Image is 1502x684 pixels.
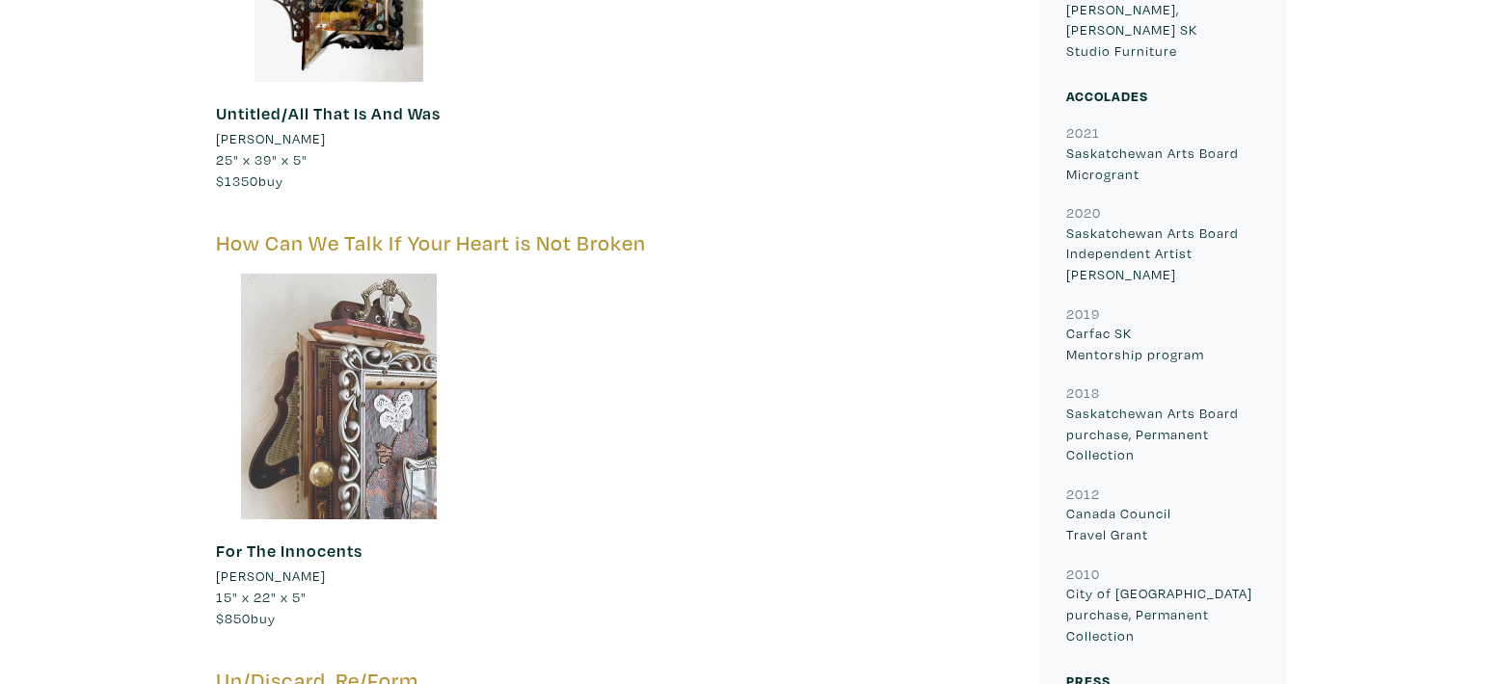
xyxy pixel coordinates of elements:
[1066,565,1100,583] small: 2010
[1066,323,1260,364] p: Carfac SK Mentorship program
[216,128,462,149] a: [PERSON_NAME]
[216,588,307,606] span: 15" x 22" x 5"
[1066,503,1260,544] p: Canada Council Travel Grant
[1066,87,1148,105] small: Accolades
[1066,123,1100,142] small: 2021
[1066,304,1100,323] small: 2019
[1066,485,1100,503] small: 2012
[216,128,326,149] li: [PERSON_NAME]
[1066,143,1260,184] p: Saskatchewan Arts Board Microgrant
[216,609,276,627] span: buy
[216,539,362,562] a: For The Innocents
[1066,583,1260,645] p: City of [GEOGRAPHIC_DATA] purchase, Permanent Collection
[216,171,258,190] span: $1350
[1066,403,1260,465] p: Saskatchewan Arts Board purchase, Permanent Collection
[216,566,462,587] a: [PERSON_NAME]
[216,566,326,587] li: [PERSON_NAME]
[216,230,1011,256] h5: How Can We Talk If Your Heart is Not Broken
[216,102,441,124] a: Untitled/All That Is And Was
[216,150,308,169] span: 25" x 39" x 5"
[1066,203,1101,222] small: 2020
[1066,383,1100,402] small: 2018
[216,171,283,190] span: buy
[1066,223,1260,285] p: Saskatchewan Arts Board Independent Artist [PERSON_NAME]
[216,609,251,627] span: $850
